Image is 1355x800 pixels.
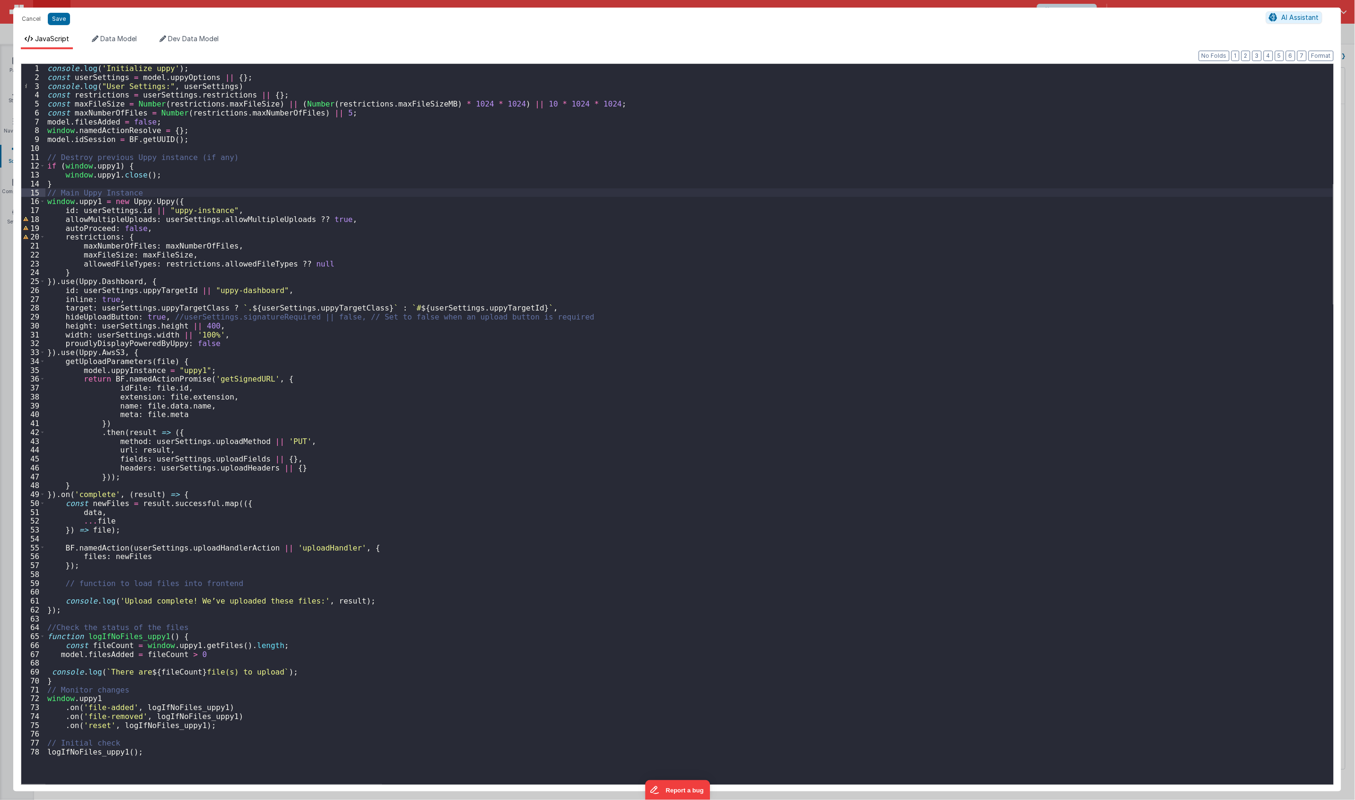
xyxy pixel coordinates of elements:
button: No Folds [1199,51,1230,61]
div: 45 [21,454,45,463]
div: 21 [21,241,45,250]
div: 53 [21,525,45,534]
div: 5 [21,99,45,108]
span: AI Assistant [1282,13,1319,21]
button: 6 [1286,51,1295,61]
button: 4 [1264,51,1273,61]
div: 29 [21,312,45,321]
div: 2 [21,73,45,82]
div: 49 [21,490,45,499]
button: 2 [1241,51,1250,61]
div: 19 [21,224,45,233]
button: 5 [1275,51,1284,61]
div: 3 [21,82,45,91]
iframe: Marker.io feedback button [645,780,710,800]
div: 64 [21,623,45,632]
div: 28 [21,303,45,312]
div: 6 [21,108,45,117]
div: 52 [21,516,45,525]
button: 1 [1231,51,1240,61]
div: 4 [21,90,45,99]
div: 69 [21,667,45,676]
div: 54 [21,534,45,543]
div: 24 [21,268,45,277]
div: 67 [21,650,45,659]
div: 70 [21,676,45,685]
button: 3 [1252,51,1262,61]
div: 46 [21,463,45,472]
div: 30 [21,321,45,330]
div: 8 [21,126,45,135]
div: 35 [21,366,45,375]
div: 34 [21,357,45,366]
div: 7 [21,117,45,126]
div: 77 [21,738,45,747]
div: 20 [21,232,45,241]
div: 65 [21,632,45,641]
div: 32 [21,339,45,348]
div: 43 [21,437,45,446]
div: 56 [21,552,45,561]
div: 9 [21,135,45,144]
div: 66 [21,641,45,650]
div: 38 [21,392,45,401]
div: 61 [21,596,45,605]
div: 73 [21,703,45,712]
div: 68 [21,658,45,667]
div: 58 [21,570,45,579]
div: 47 [21,472,45,481]
div: 75 [21,721,45,730]
button: Cancel [17,12,45,26]
div: 27 [21,295,45,304]
div: 41 [21,419,45,428]
div: 11 [21,153,45,162]
div: 16 [21,197,45,206]
div: 18 [21,215,45,224]
div: 44 [21,445,45,454]
div: 1 [21,64,45,73]
div: 40 [21,410,45,419]
div: 55 [21,543,45,552]
div: 59 [21,579,45,588]
div: 78 [21,747,45,756]
div: 63 [21,614,45,623]
div: 71 [21,685,45,694]
div: 12 [21,161,45,170]
div: 31 [21,330,45,339]
div: 62 [21,605,45,614]
span: Data Model [100,35,137,43]
div: 51 [21,508,45,517]
button: Save [48,13,70,25]
button: 7 [1297,51,1307,61]
button: AI Assistant [1266,11,1322,24]
div: 26 [21,286,45,295]
div: 36 [21,374,45,383]
div: 48 [21,481,45,490]
div: 72 [21,694,45,703]
span: Dev Data Model [168,35,219,43]
span: JavaScript [35,35,69,43]
div: 10 [21,144,45,153]
div: 39 [21,401,45,410]
div: 23 [21,259,45,268]
div: 42 [21,428,45,437]
div: 57 [21,561,45,570]
div: 74 [21,712,45,721]
div: 13 [21,170,45,179]
div: 25 [21,277,45,286]
div: 76 [21,729,45,738]
button: Format [1309,51,1334,61]
div: 22 [21,250,45,259]
div: 60 [21,587,45,596]
div: 50 [21,499,45,508]
div: 33 [21,348,45,357]
div: 14 [21,179,45,188]
div: 17 [21,206,45,215]
div: 37 [21,383,45,392]
div: 15 [21,188,45,197]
